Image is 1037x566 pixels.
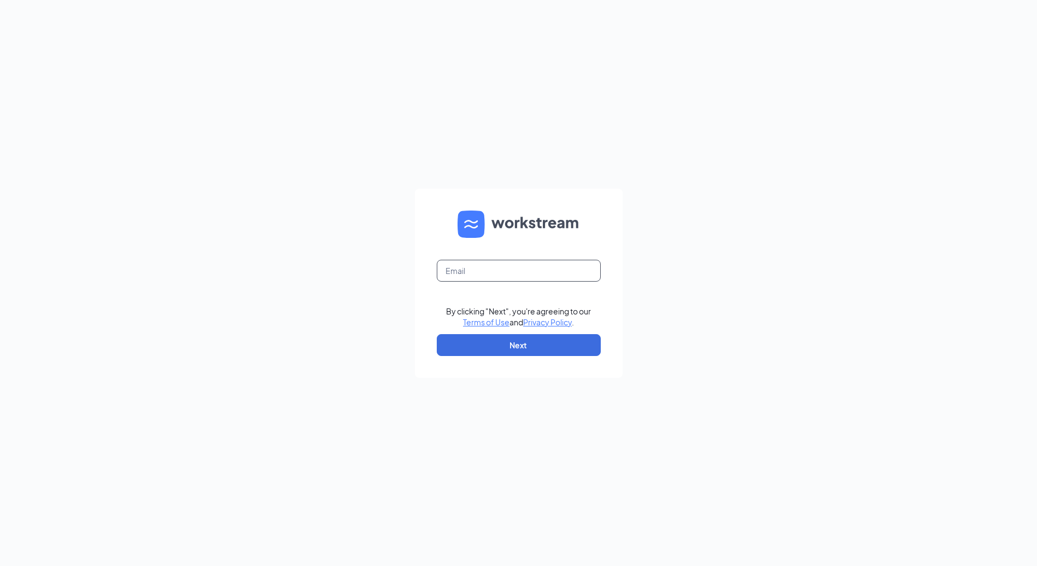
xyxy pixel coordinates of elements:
a: Terms of Use [463,317,509,327]
button: Next [437,334,601,356]
input: Email [437,260,601,282]
a: Privacy Policy [523,317,572,327]
div: By clicking "Next", you're agreeing to our and . [446,306,591,328]
img: WS logo and Workstream text [458,211,580,238]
